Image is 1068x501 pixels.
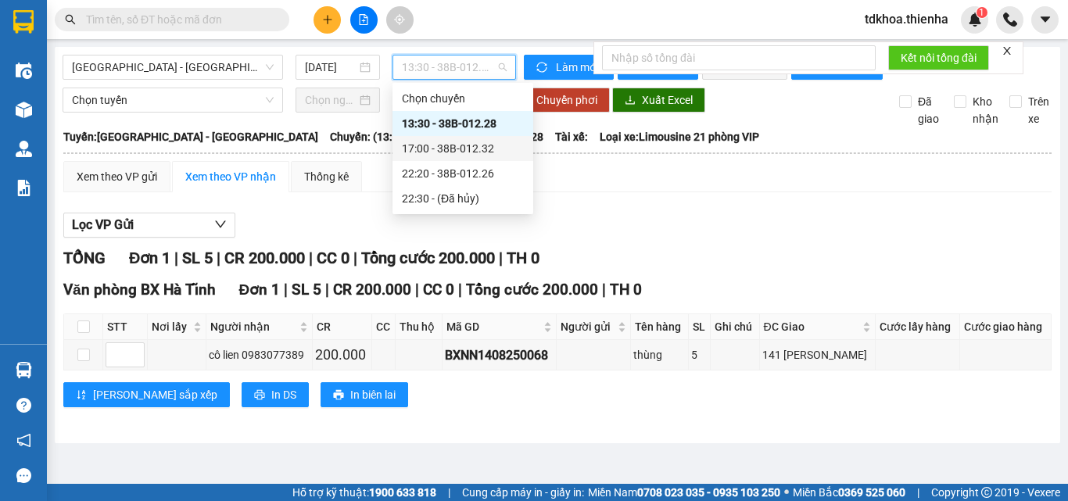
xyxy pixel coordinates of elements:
[838,486,905,499] strong: 0369 525 060
[309,249,313,267] span: |
[16,102,32,118] img: warehouse-icon
[448,484,450,501] span: |
[325,281,329,299] span: |
[691,346,708,363] div: 5
[1003,13,1017,27] img: phone-icon
[402,165,524,182] div: 22:20 - 38B-012.26
[63,131,318,143] b: Tuyến: [GEOGRAPHIC_DATA] - [GEOGRAPHIC_DATA]
[612,88,705,113] button: downloadXuất Excel
[305,59,357,76] input: 14/08/2025
[524,88,610,113] button: Chuyển phơi
[185,168,276,185] div: Xem theo VP nhận
[129,249,170,267] span: Đơn 1
[72,55,274,79] span: Hà Nội - Hà Tĩnh
[689,314,711,340] th: SL
[402,55,507,79] span: 13:30 - 38B-012.28
[402,190,524,207] div: 22:30 - (Đã hủy)
[396,314,442,340] th: Thu hộ
[182,249,213,267] span: SL 5
[764,318,860,335] span: ĐC Giao
[960,314,1052,340] th: Cước giao hàng
[214,218,227,231] span: down
[458,281,462,299] span: |
[330,128,444,145] span: Chuyến: (13:30 [DATE])
[224,249,305,267] span: CR 200.000
[322,14,333,25] span: plus
[350,6,378,34] button: file-add
[600,128,759,145] span: Loại xe: Limousine 21 phòng VIP
[602,45,876,70] input: Nhập số tổng đài
[876,314,960,340] th: Cước lấy hàng
[313,314,372,340] th: CR
[981,487,992,498] span: copyright
[292,281,321,299] span: SL 5
[333,281,411,299] span: CR 200.000
[637,486,780,499] strong: 0708 023 035 - 0935 103 250
[762,346,873,363] div: 141 [PERSON_NAME]
[793,484,905,501] span: Miền Bắc
[462,484,584,501] span: Cung cấp máy in - giấy in:
[86,11,271,28] input: Tìm tên, số ĐT hoặc mã đơn
[1002,45,1012,56] span: close
[284,281,288,299] span: |
[16,362,32,378] img: warehouse-icon
[555,128,588,145] span: Tài xế:
[350,386,396,403] span: In biên lai
[499,249,503,267] span: |
[415,281,419,299] span: |
[361,249,495,267] span: Tổng cước 200.000
[239,281,281,299] span: Đơn 1
[556,59,601,76] span: Làm mới
[72,88,274,112] span: Chọn tuyến
[446,318,541,335] span: Mã GD
[602,281,606,299] span: |
[321,382,408,407] button: printerIn biên lai
[254,389,265,402] span: printer
[631,314,689,340] th: Tên hàng
[977,7,987,18] sup: 1
[16,468,31,483] span: message
[402,115,524,132] div: 13:30 - 38B-012.28
[353,249,357,267] span: |
[1022,93,1055,127] span: Trên xe
[588,484,780,501] span: Miền Nam
[63,281,216,299] span: Văn phòng BX Hà Tĩnh
[16,398,31,413] span: question-circle
[315,344,369,366] div: 200.000
[16,180,32,196] img: solution-icon
[317,249,349,267] span: CC 0
[507,249,539,267] span: TH 0
[369,486,436,499] strong: 1900 633 818
[217,249,220,267] span: |
[305,91,357,109] input: Chọn ngày
[76,389,87,402] span: sort-ascending
[784,489,789,496] span: ⚪️
[466,281,598,299] span: Tổng cước 200.000
[174,249,178,267] span: |
[63,249,106,267] span: TỔNG
[1038,13,1052,27] span: caret-down
[93,386,217,403] span: [PERSON_NAME] sắp xếp
[536,62,550,74] span: sync
[386,6,414,34] button: aim
[242,382,309,407] button: printerIn DS
[16,63,32,79] img: warehouse-icon
[358,14,369,25] span: file-add
[63,213,235,238] button: Lọc VP Gửi
[271,386,296,403] span: In DS
[642,91,693,109] span: Xuất Excel
[72,215,134,234] span: Lọc VP Gửi
[16,433,31,448] span: notification
[968,13,982,27] img: icon-new-feature
[209,346,310,363] div: cô lien 0983077389
[13,10,34,34] img: logo-vxr
[394,14,405,25] span: aim
[852,9,961,29] span: tdkhoa.thienha
[524,55,614,80] button: syncLàm mới
[292,484,436,501] span: Hỗ trợ kỹ thuật:
[610,281,642,299] span: TH 0
[633,346,686,363] div: thùng
[16,141,32,157] img: warehouse-icon
[912,93,945,127] span: Đã giao
[314,6,341,34] button: plus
